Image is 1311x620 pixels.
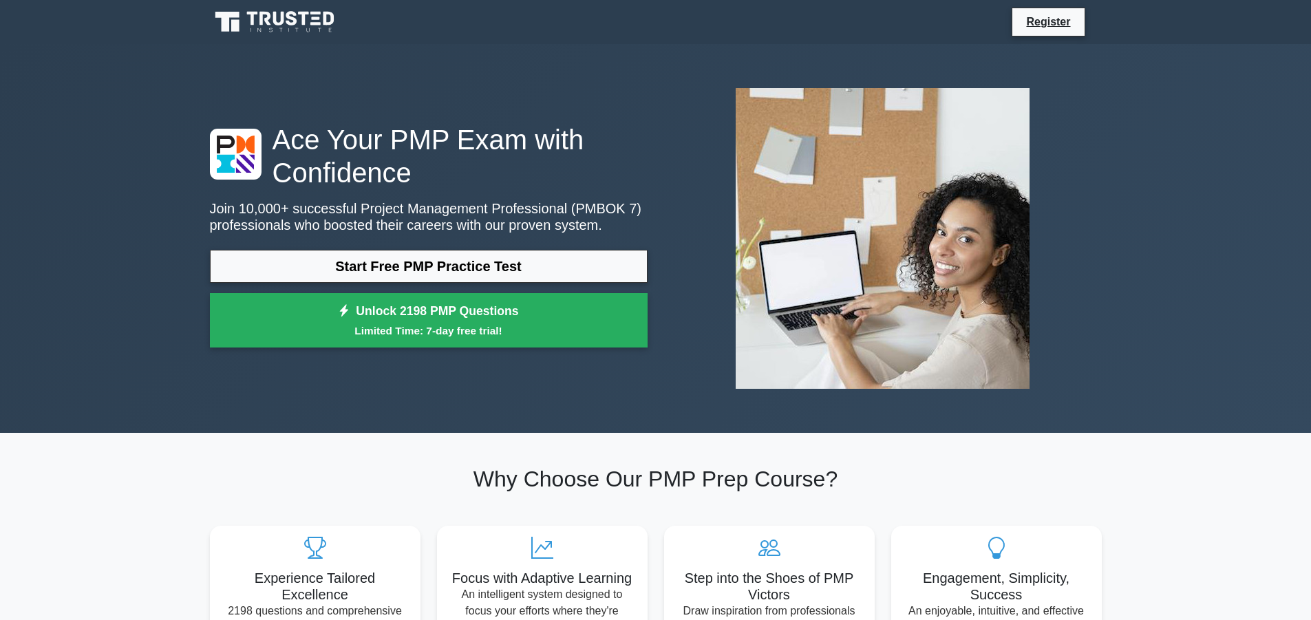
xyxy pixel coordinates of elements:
h5: Experience Tailored Excellence [221,570,409,603]
h5: Focus with Adaptive Learning [448,570,637,586]
a: Start Free PMP Practice Test [210,250,648,283]
h1: Ace Your PMP Exam with Confidence [210,123,648,189]
small: Limited Time: 7-day free trial! [227,323,630,339]
a: Register [1018,13,1078,30]
a: Unlock 2198 PMP QuestionsLimited Time: 7-day free trial! [210,293,648,348]
h5: Step into the Shoes of PMP Victors [675,570,864,603]
h5: Engagement, Simplicity, Success [902,570,1091,603]
h2: Why Choose Our PMP Prep Course? [210,466,1102,492]
p: Join 10,000+ successful Project Management Professional (PMBOK 7) professionals who boosted their... [210,200,648,233]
